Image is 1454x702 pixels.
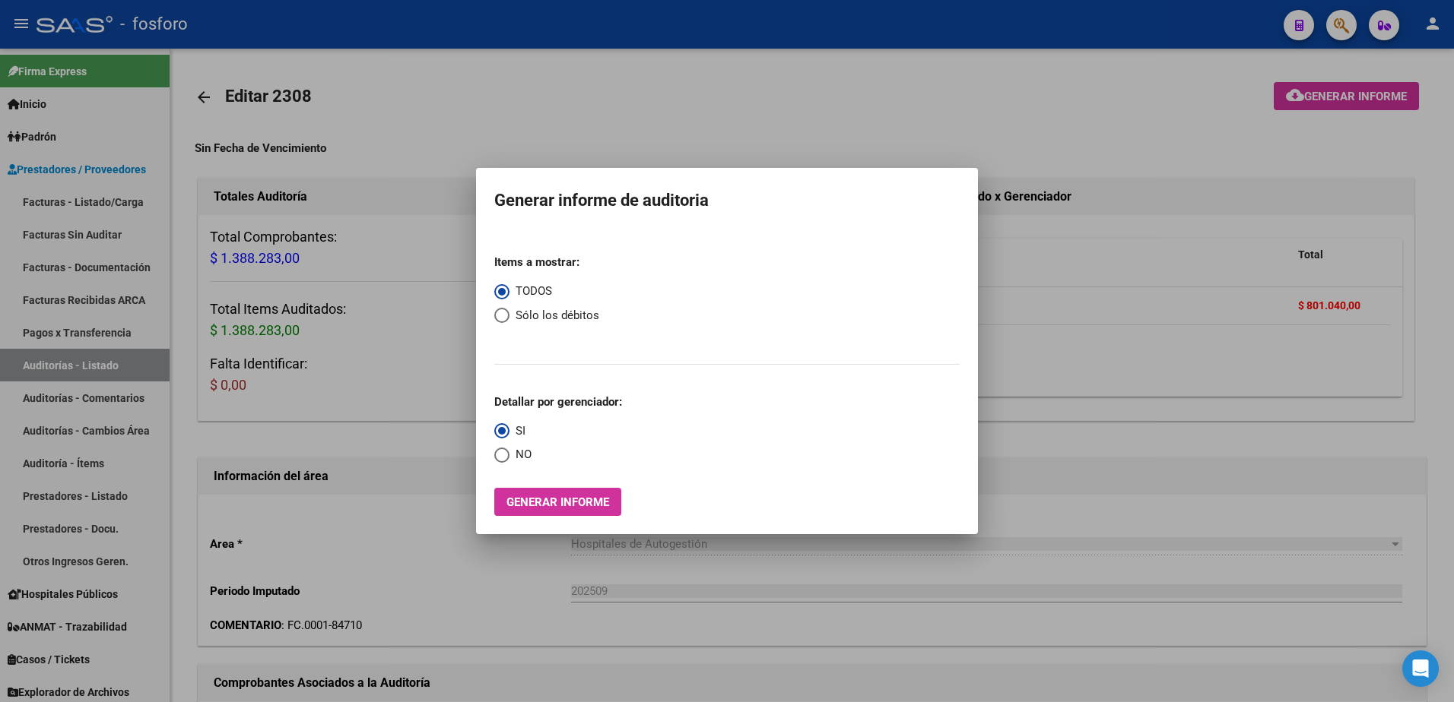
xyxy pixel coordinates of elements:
mat-radio-group: Select an option [494,382,622,463]
span: TODOS [510,283,552,300]
span: Generar informe [506,495,609,509]
span: NO [510,446,532,463]
span: SI [510,422,525,440]
div: Open Intercom Messenger [1402,650,1439,687]
button: Generar informe [494,488,621,516]
span: Sólo los débitos [510,307,599,324]
strong: Items a mostrar: [494,255,579,269]
mat-radio-group: Select an option [494,242,599,347]
h1: Generar informe de auditoria [494,186,960,215]
strong: Detallar por gerenciador: [494,395,622,409]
